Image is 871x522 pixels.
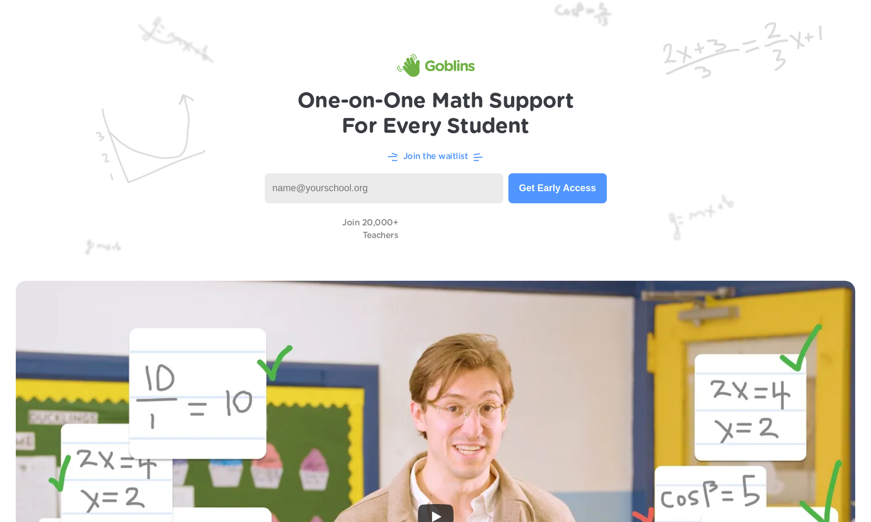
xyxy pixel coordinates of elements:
[265,173,504,203] input: name@yourschool.org
[342,216,398,242] p: Join 20,000+ Teachers
[403,150,468,163] p: Join the waitlist
[297,88,574,139] h1: One-on-One Math Support For Every Student
[508,173,606,203] button: Get Early Access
